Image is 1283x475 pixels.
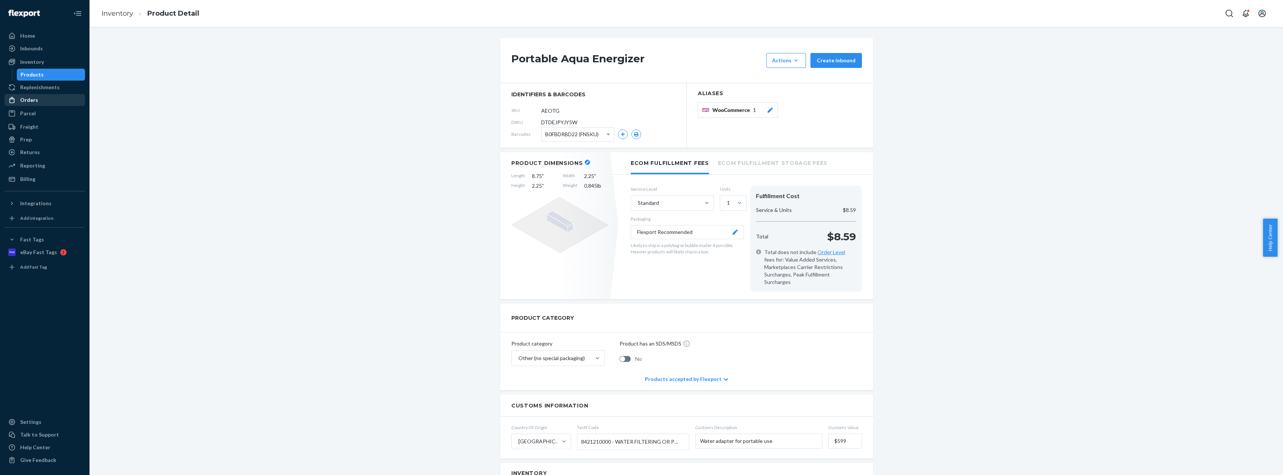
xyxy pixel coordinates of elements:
a: Product Detail [147,9,199,18]
div: Inventory [20,58,44,66]
a: Products [17,69,85,81]
div: Standard [638,199,659,207]
a: Inbounds [4,43,85,54]
span: Support [16,5,43,12]
div: Settings [20,418,41,426]
a: Replenishments [4,81,85,93]
button: Give Feedback [4,454,85,466]
button: Open Search Box [1222,6,1237,21]
button: Open notifications [1238,6,1253,21]
a: Settings [4,416,85,428]
p: $8.59 [843,206,856,214]
span: 0.845 lb [584,182,608,190]
a: eBay Fast Tags [4,246,85,258]
button: WooCommerce1 [698,102,778,118]
p: Likely to ship in a polybag or bubble mailer if possible. Heavier products will likely ship in a ... [631,242,744,255]
div: eBay Fast Tags [20,249,57,256]
a: Inventory [101,9,133,18]
p: Product category [511,340,605,347]
div: Orders [20,96,38,104]
div: Returns [20,149,40,156]
span: SKU [511,107,541,113]
label: Units [720,186,744,192]
span: Length [511,172,525,180]
h2: PRODUCT CATEGORY [511,311,574,325]
button: Fast Tags [4,234,85,246]
span: 2.25 [532,182,556,190]
h2: Product Dimensions [511,160,583,166]
span: 2.25 [584,172,608,180]
li: Ecom Fulfillment Fees [631,152,709,174]
span: Barcodes [511,131,541,137]
div: [GEOGRAPHIC_DATA] [518,438,561,445]
span: B0FBDRBD22 (FNSKU) [545,128,599,141]
button: Help Center [1263,219,1277,257]
a: Prep [4,134,85,146]
span: Customs Value [828,424,862,431]
div: Parcel [20,110,36,117]
a: Returns [4,146,85,158]
span: 1 [753,106,756,114]
h2: Aliases [698,91,862,96]
div: Replenishments [20,84,60,91]
span: WooCommerce [712,106,753,114]
div: Home [20,32,35,40]
div: Talk to Support [20,431,59,438]
div: Products accepted by Flexport [645,368,728,390]
span: DSKU [511,119,541,125]
div: Integrations [20,200,51,207]
h2: Customs Information [511,402,862,409]
span: identifiers & barcodes [511,91,675,98]
div: Add Integration [20,215,53,221]
p: Service & Units [756,206,792,214]
div: Add Fast Tag [20,264,47,270]
span: Height [511,182,525,190]
a: Orders [4,94,85,106]
div: Fulfillment Cost [756,192,856,200]
div: Billing [20,175,35,183]
div: Inbounds [20,45,43,52]
p: Packaging [631,216,744,222]
h1: Portable Aqua Energizer [511,53,763,68]
li: Ecom Fulfillment Storage Fees [718,152,828,173]
a: Billing [4,173,85,185]
p: $8.59 [827,229,856,244]
span: 8.75 [532,172,556,180]
span: 8421210000 - WATER FILTERING OR PURIFYING MACHINERY AND APPARATUS [581,435,681,448]
div: Fast Tags [20,236,44,243]
ol: breadcrumbs [95,3,205,25]
a: Add Fast Tag [4,261,85,273]
span: " [542,182,544,189]
input: 1 [726,199,727,207]
span: Tariff Code [577,424,689,431]
div: Actions [772,57,800,64]
div: Prep [20,136,32,143]
div: Reporting [20,162,45,169]
span: " [594,173,596,179]
button: Actions [766,53,806,68]
p: Total [756,233,768,240]
div: Give Feedback [20,456,56,464]
span: " [542,173,544,179]
a: Parcel [4,107,85,119]
span: Weight [563,182,577,190]
a: Reporting [4,160,85,172]
button: Close Navigation [70,6,85,21]
div: 1 [727,199,730,207]
button: Flexport Recommended [631,225,744,239]
button: Open account menu [1255,6,1270,21]
a: Home [4,30,85,42]
button: Create inbound [810,53,862,68]
span: Width [563,172,577,180]
a: Order Level [818,249,845,255]
span: No [635,355,642,363]
a: Help Center [4,441,85,453]
div: Help Center [20,444,50,451]
span: Customs Description [695,424,822,431]
span: Total does not include fees for: Value Added Services, Marketplaces Carrier Restrictions Surcharg... [764,249,856,286]
div: Other (no special packaging) [518,354,585,362]
a: Add Integration [4,212,85,224]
